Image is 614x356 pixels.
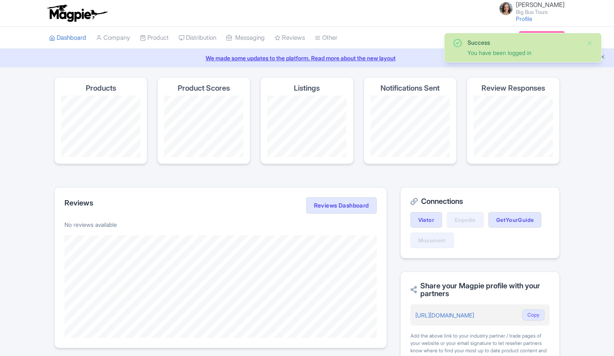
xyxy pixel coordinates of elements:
span: [PERSON_NAME] [516,1,565,9]
h4: Product Scores [178,84,230,92]
a: GetYourGuide [488,212,542,228]
a: Reviews Dashboard [306,197,377,214]
img: jfp7o2nd6rbrsspqilhl.jpg [499,2,513,15]
a: Profile [516,15,532,22]
small: Big Bus Tours [516,9,565,15]
a: Product [140,27,169,49]
a: [PERSON_NAME] Big Bus Tours [495,2,565,15]
button: Close announcement [600,53,606,62]
button: Copy [522,309,545,321]
button: Close [587,38,593,48]
h4: Products [86,84,116,92]
a: Expedia [447,212,483,228]
img: logo-ab69f6fb50320c5b225c76a69d11143b.png [45,4,109,22]
a: Dashboard [49,27,86,49]
a: Distribution [179,27,216,49]
a: Messaging [226,27,265,49]
a: Reviews [275,27,305,49]
a: Subscription [519,31,565,43]
div: You have been logged in [467,48,580,57]
h4: Listings [294,84,320,92]
div: Success [467,38,580,47]
h4: Review Responses [481,84,545,92]
p: No reviews available [64,220,377,229]
a: Viator [410,212,442,228]
h2: Share your Magpie profile with your partners [410,282,550,298]
a: We made some updates to the platform. Read more about the new layout [5,54,609,62]
a: [URL][DOMAIN_NAME] [415,312,474,319]
h2: Connections [410,197,550,205]
h4: Notifications Sent [380,84,440,92]
a: Musement [410,233,454,248]
a: Company [96,27,130,49]
h2: Reviews [64,199,93,207]
a: Other [315,27,337,49]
